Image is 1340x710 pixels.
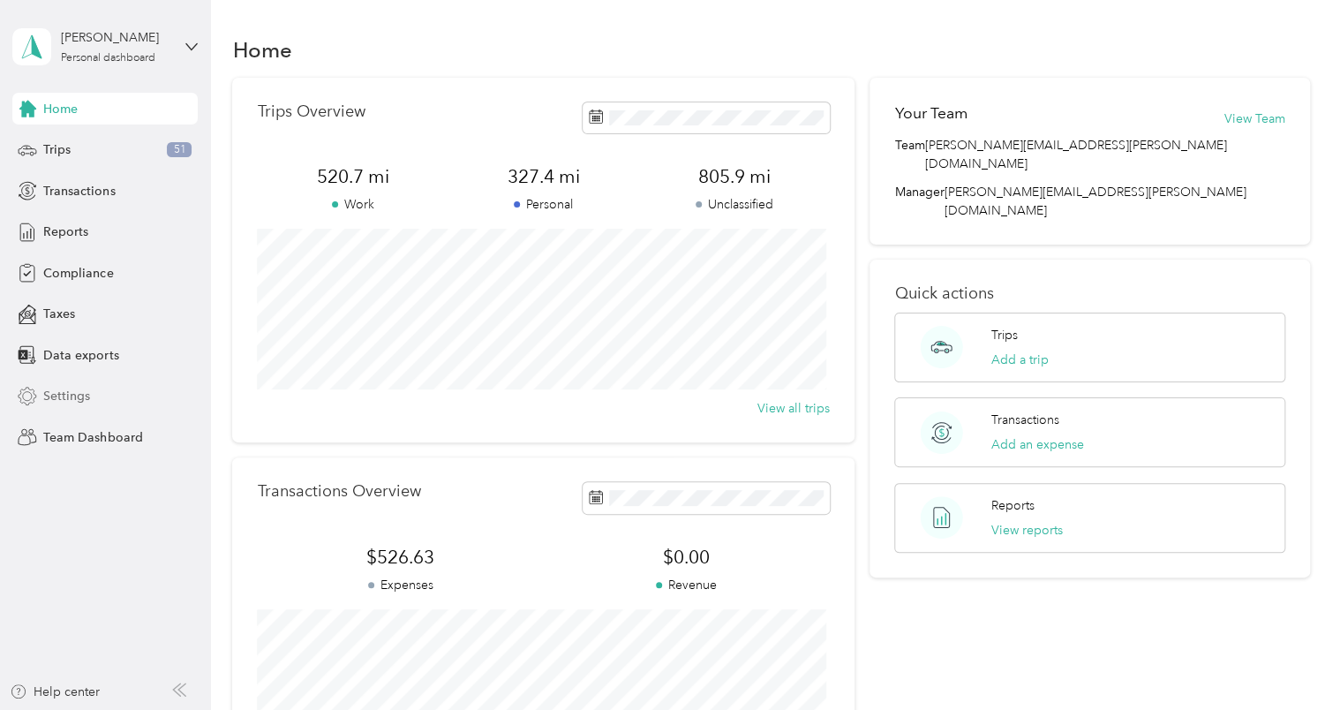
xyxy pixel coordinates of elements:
p: Personal [448,195,639,214]
span: $526.63 [257,545,543,570]
span: 520.7 mi [257,164,448,189]
h2: Your Team [894,102,967,125]
span: Transactions [43,182,115,200]
span: Reports [43,223,88,241]
span: [PERSON_NAME][EMAIL_ADDRESS][PERSON_NAME][DOMAIN_NAME] [924,136,1284,173]
span: Trips [43,140,71,159]
p: Transactions [991,411,1059,429]
span: Team Dashboard [43,428,142,447]
button: View Team [1224,110,1285,128]
p: Transactions Overview [257,482,420,501]
h1: Home [232,41,291,59]
p: Quick actions [894,284,1284,303]
span: Settings [43,387,90,405]
span: 51 [167,142,192,158]
span: $0.00 [544,545,830,570]
span: Home [43,100,78,118]
span: Taxes [43,305,75,323]
button: Help center [10,683,100,701]
span: Team [894,136,924,173]
span: 327.4 mi [448,164,639,189]
p: Trips [991,326,1018,344]
button: Add an expense [991,435,1084,454]
p: Unclassified [639,195,830,214]
p: Revenue [544,576,830,594]
button: View reports [991,521,1063,540]
span: Data exports [43,346,118,365]
div: Personal dashboard [61,53,155,64]
span: [PERSON_NAME][EMAIL_ADDRESS][PERSON_NAME][DOMAIN_NAME] [944,185,1246,218]
span: Compliance [43,264,113,283]
p: Trips Overview [257,102,365,121]
p: Expenses [257,576,543,594]
div: [PERSON_NAME] [61,28,171,47]
p: Work [257,195,448,214]
button: View all trips [757,399,830,418]
span: 805.9 mi [639,164,830,189]
button: Add a trip [991,351,1049,369]
iframe: Everlance-gr Chat Button Frame [1241,611,1340,710]
span: Manager [894,183,944,220]
p: Reports [991,496,1035,515]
